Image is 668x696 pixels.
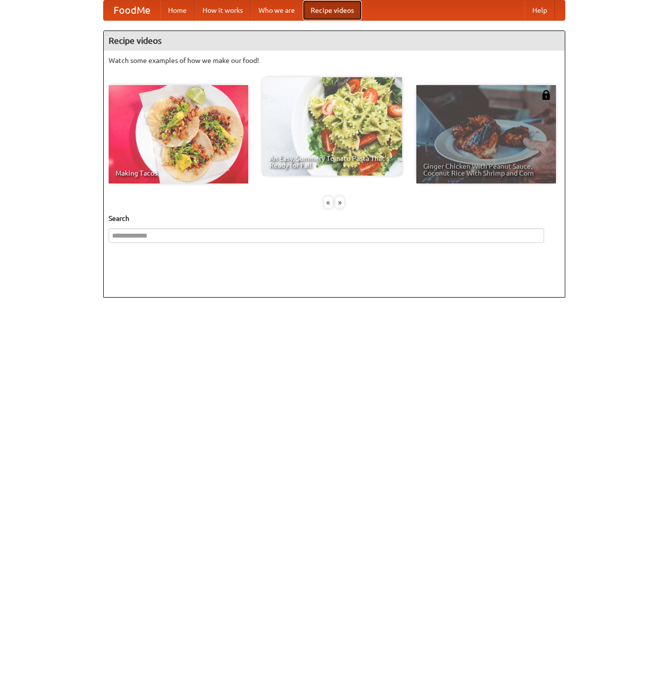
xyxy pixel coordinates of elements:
a: Recipe videos [303,0,362,20]
div: « [324,196,333,209]
h4: Recipe videos [104,31,565,51]
div: » [335,196,344,209]
img: 483408.png [541,90,551,100]
a: Making Tacos [109,85,248,183]
a: FoodMe [104,0,160,20]
a: Who we are [251,0,303,20]
a: Help [524,0,555,20]
span: Making Tacos [116,170,241,177]
a: An Easy, Summery Tomato Pasta That's Ready for Fall [262,77,402,176]
a: How it works [195,0,251,20]
h5: Search [109,213,560,223]
a: Home [160,0,195,20]
p: Watch some examples of how we make our food! [109,56,560,65]
span: An Easy, Summery Tomato Pasta That's Ready for Fall [269,155,395,169]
